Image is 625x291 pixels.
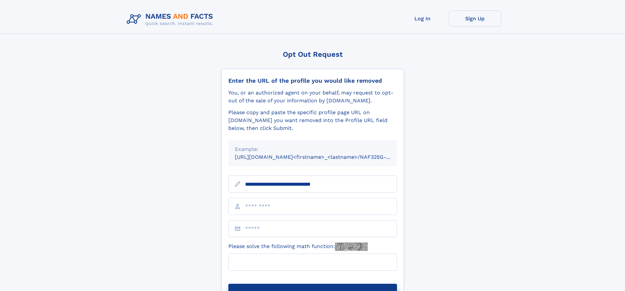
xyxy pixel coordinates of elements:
small: [URL][DOMAIN_NAME]<firstname>_<lastname>/NAF325G-xxxxxxxx [235,154,409,160]
a: Sign Up [449,10,501,27]
div: You, or an authorized agent on your behalf, may request to opt-out of the sale of your informatio... [228,89,397,105]
div: Example: [235,145,390,153]
a: Log In [396,10,449,27]
div: Please copy and paste the specific profile page URL on [DOMAIN_NAME] you want removed into the Pr... [228,109,397,132]
img: Logo Names and Facts [124,10,219,28]
div: Enter the URL of the profile you would like removed [228,77,397,84]
label: Please solve the following math function: [228,242,368,251]
div: Opt Out Request [221,50,404,58]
